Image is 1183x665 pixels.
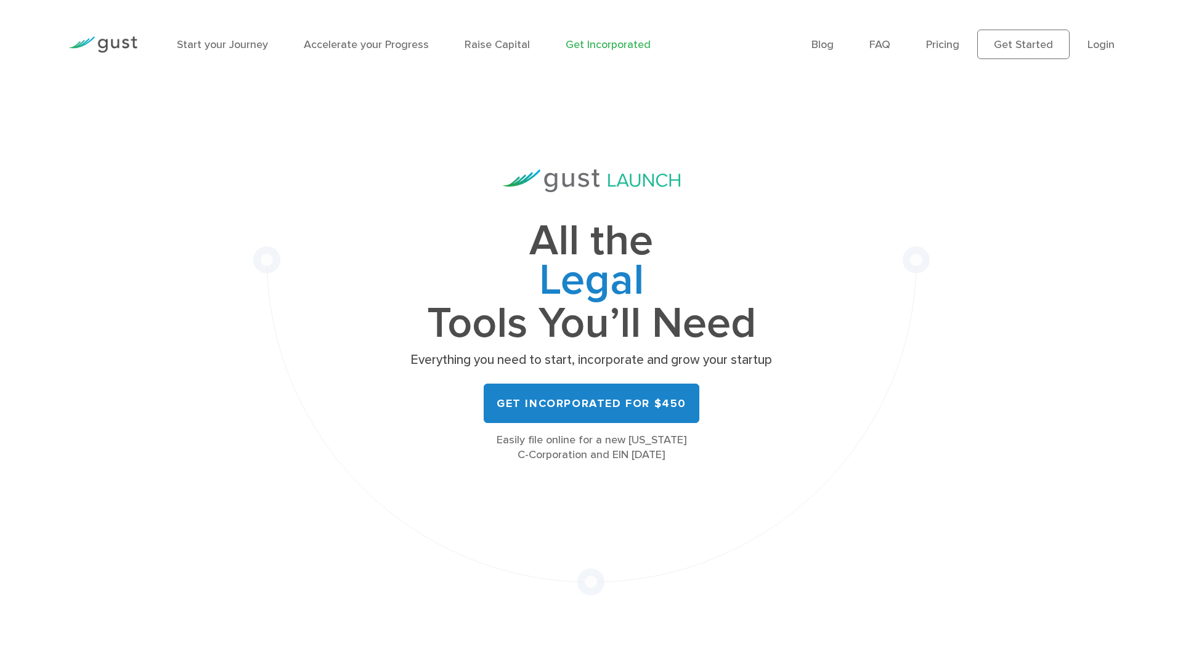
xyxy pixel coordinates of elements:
[304,38,429,51] a: Accelerate your Progress
[177,38,268,51] a: Start your Journey
[68,36,137,53] img: Gust Logo
[811,38,834,51] a: Blog
[977,30,1070,59] a: Get Started
[407,222,776,343] h1: All the Tools You’ll Need
[484,384,699,423] a: Get Incorporated for $450
[566,38,651,51] a: Get Incorporated
[465,38,530,51] a: Raise Capital
[926,38,959,51] a: Pricing
[407,352,776,369] p: Everything you need to start, incorporate and grow your startup
[1087,38,1115,51] a: Login
[869,38,890,51] a: FAQ
[407,433,776,462] div: Easily file online for a new [US_STATE] C-Corporation and EIN [DATE]
[503,169,680,192] img: Gust Launch Logo
[407,261,776,304] span: Legal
